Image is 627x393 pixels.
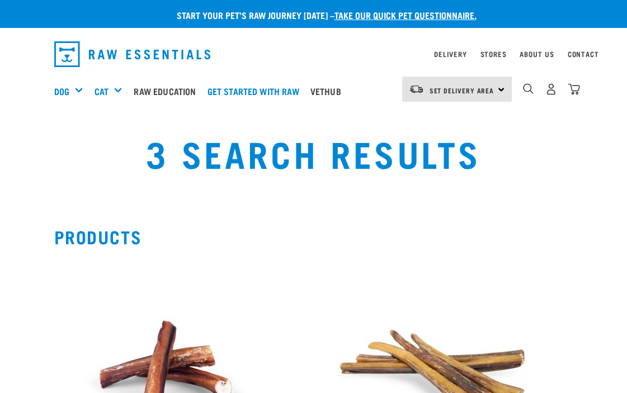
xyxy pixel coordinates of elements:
[131,69,204,113] a: Raw Education
[205,69,308,113] a: Get started with Raw
[568,52,599,56] a: Contact
[480,52,507,56] a: Stores
[568,83,580,95] img: home-icon@2x.png
[54,41,211,67] img: Raw Essentials Logo
[334,12,477,17] a: take our quick pet questionnaire.
[430,88,494,92] span: Set Delivery Area
[308,69,350,113] a: Vethub
[95,84,109,98] a: Cat
[54,226,573,247] h2: Products
[54,84,69,98] a: Dog
[125,132,502,173] h1: 3 Search Results
[520,52,554,56] a: About Us
[45,37,582,72] nav: dropdown navigation
[545,83,557,95] img: user.png
[409,84,424,94] img: van-moving.png
[523,83,534,94] img: home-icon-1@2x.png
[434,52,466,56] a: Delivery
